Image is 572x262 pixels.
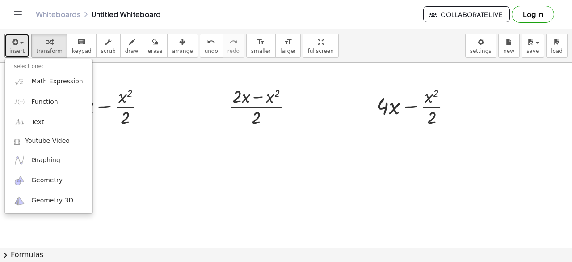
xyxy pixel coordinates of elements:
span: save [526,48,539,54]
button: save [522,34,544,58]
button: Collaborate Live [423,6,510,22]
a: Geometry [5,171,92,191]
li: select one: [5,61,92,72]
button: keyboardkeypad [67,34,97,58]
span: Youtube Video [25,137,70,146]
span: keypad [72,48,92,54]
span: settings [470,48,492,54]
span: Geometry 3D [31,196,73,205]
span: Math Expression [31,77,83,86]
img: sqrt_x.png [14,76,25,87]
span: Text [31,118,44,127]
button: fullscreen [303,34,338,58]
span: Collaborate Live [431,10,502,18]
button: draw [120,34,143,58]
i: keyboard [77,37,86,47]
a: Graphing [5,150,92,170]
a: Text [5,112,92,132]
button: insert [4,34,29,58]
span: transform [36,48,63,54]
button: erase [143,34,167,58]
span: undo [205,48,218,54]
i: format_size [257,37,265,47]
button: settings [465,34,496,58]
img: ggb-graphing.svg [14,155,25,166]
button: undoundo [200,34,223,58]
button: transform [31,34,67,58]
span: fullscreen [307,48,333,54]
button: format_sizelarger [275,34,301,58]
a: Whiteboards [36,10,80,19]
button: Toggle navigation [11,7,25,21]
span: redo [227,48,240,54]
span: Function [31,98,58,107]
img: ggb-geometry.svg [14,175,25,186]
a: Math Expression [5,72,92,92]
i: undo [207,37,215,47]
span: draw [125,48,139,54]
button: redoredo [223,34,244,58]
i: format_size [284,37,292,47]
span: new [503,48,514,54]
span: insert [9,48,25,54]
a: Geometry 3D [5,191,92,211]
span: larger [280,48,296,54]
i: redo [229,37,238,47]
span: arrange [172,48,193,54]
a: Youtube Video [5,132,92,150]
span: Graphing [31,156,60,165]
a: Function [5,92,92,112]
img: Aa.png [14,116,25,128]
button: format_sizesmaller [246,34,276,58]
img: f_x.png [14,96,25,107]
img: ggb-3d.svg [14,195,25,206]
span: erase [147,48,162,54]
button: load [546,34,568,58]
span: scrub [101,48,116,54]
span: smaller [251,48,271,54]
button: scrub [96,34,121,58]
span: load [551,48,563,54]
button: arrange [167,34,198,58]
button: new [498,34,520,58]
span: Geometry [31,176,63,185]
button: Log in [512,6,554,23]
